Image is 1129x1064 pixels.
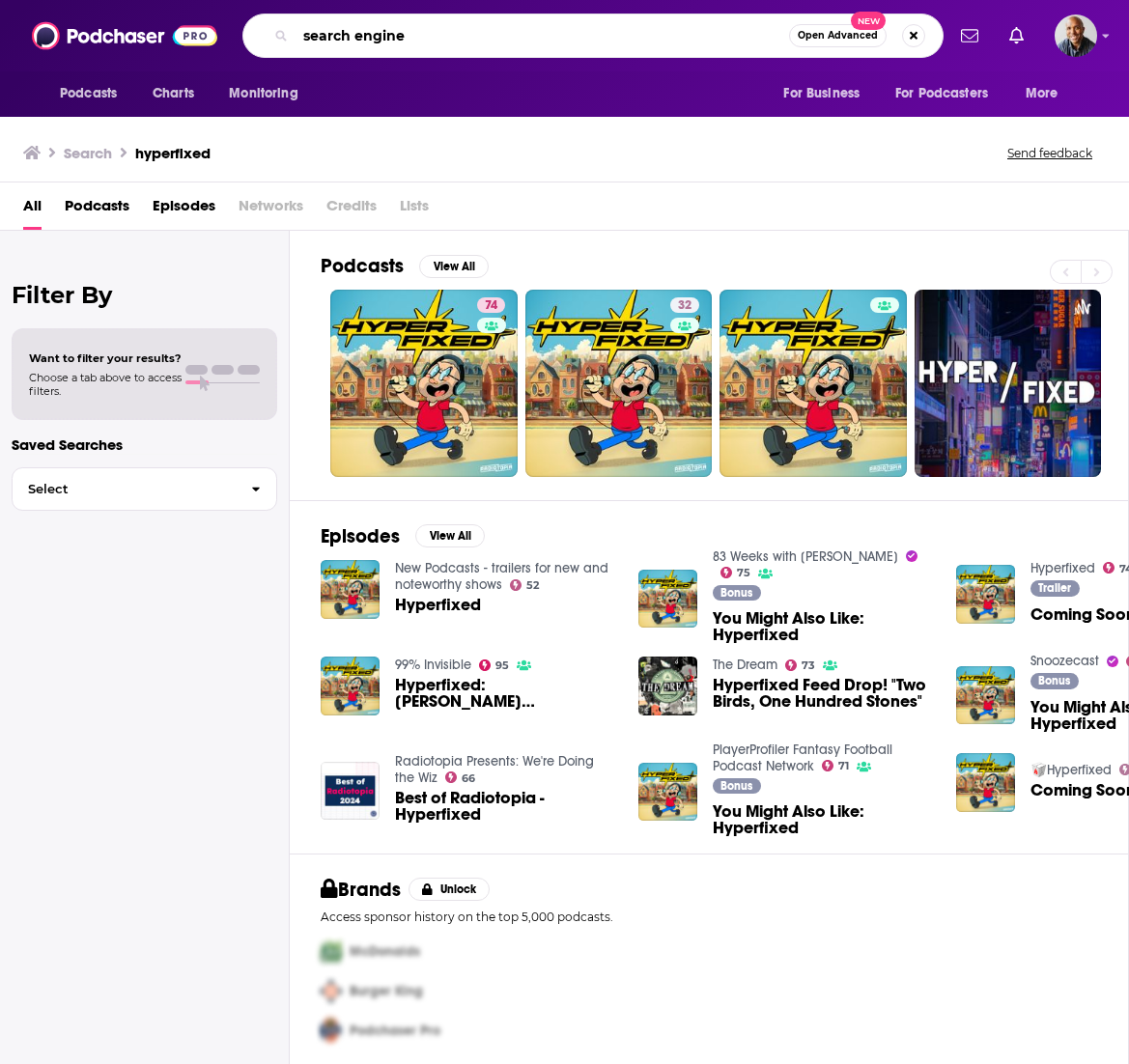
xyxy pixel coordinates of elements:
div: Search podcasts, credits, & more... [242,14,944,58]
a: Show notifications dropdown [953,19,986,52]
span: Monitoring [229,80,297,107]
img: You Might Also Like: Hyperfixed [638,570,697,629]
span: 71 [838,762,849,770]
a: Hyperfixed [395,597,481,613]
span: For Business [783,80,860,107]
a: 83 Weeks with Eric Bischoff [713,548,898,565]
a: 32 [670,297,699,313]
a: Radiotopia Presents: We're Doing the Wiz [395,753,594,786]
img: Coming Soon: Hyperfixed [956,565,1015,624]
span: 95 [495,661,509,670]
a: 99% Invisible [395,657,471,673]
span: Charts [153,80,194,107]
a: Hyperfixed Feed Drop! "Two Birds, One Hundred Stones" [713,677,933,710]
button: Show profile menu [1055,14,1097,57]
button: open menu [215,75,323,112]
span: More [1026,80,1058,107]
span: 32 [678,296,692,316]
p: Saved Searches [12,435,277,454]
h2: Brands [321,878,401,902]
a: Best of Radiotopia - Hyperfixed [395,790,615,823]
span: Podcasts [60,80,117,107]
img: Hyperfixed: Dylan's Supermarket Cold Case [321,657,380,715]
a: Hyperfixed: Dylan's Supermarket Cold Case [395,677,615,710]
span: 73 [802,661,815,670]
span: 75 [737,569,750,577]
span: Bonus [720,587,752,599]
span: Logged in as EricBarnett-SupportingCast [1055,14,1097,57]
h3: Search [64,144,112,162]
button: Select [12,467,277,511]
span: 52 [526,581,539,590]
span: Choose a tab above to access filters. [29,371,182,398]
a: 🥡Hyperfixed [1030,762,1112,778]
h2: Podcasts [321,254,404,278]
h2: Filter By [12,281,277,309]
img: User Profile [1055,14,1097,57]
a: All [23,190,42,230]
a: 95 [479,659,510,671]
a: Episodes [153,190,215,230]
button: View All [415,524,485,547]
span: McDonalds [350,943,420,960]
a: 73 [785,659,816,671]
a: 32 [525,290,713,477]
a: PlayerProfiler Fantasy Football Podcast Network [713,742,892,774]
button: open menu [770,75,884,112]
span: 74 [485,296,497,316]
a: 52 [510,579,540,591]
a: The Dream [713,657,777,673]
span: Bonus [1038,675,1070,686]
span: Podchaser Pro [350,1022,440,1039]
a: EpisodesView All [321,524,485,548]
a: Snoozecast [1030,653,1099,669]
a: You Might Also Like: Hyperfixed [713,803,933,836]
a: 74 [477,297,505,313]
a: 71 [822,760,850,771]
h3: hyperfixed [135,144,211,162]
img: Best of Radiotopia - Hyperfixed [321,762,380,821]
span: Open Advanced [798,31,878,41]
img: You Might Also Like: Hyperfixed [638,763,697,822]
a: New Podcasts - trailers for new and noteworthy shows [395,560,608,593]
span: Select [13,483,236,495]
a: Podcasts [65,190,129,230]
button: Unlock [409,878,491,901]
span: For Podcasters [895,80,988,107]
img: Podchaser - Follow, Share and Rate Podcasts [32,17,217,54]
span: 66 [462,774,475,783]
p: Access sponsor history on the top 5,000 podcasts. [321,910,1097,924]
span: New [851,12,886,30]
a: You Might Also Like: Hyperfixed [713,610,933,643]
span: Bonus [720,780,752,792]
a: Hyperfixed Feed Drop! "Two Birds, One Hundred Stones" [638,657,697,715]
input: Search podcasts, credits, & more... [296,20,789,51]
button: open menu [1012,75,1083,112]
img: Coming Soon: Hyperfixed [956,753,1015,812]
a: 75 [720,567,751,578]
img: You Might Also Like: Hyperfixed [956,666,1015,725]
a: PodcastsView All [321,254,489,278]
span: Trailer [1038,582,1071,594]
img: Third Pro Logo [313,1011,350,1050]
img: Second Pro Logo [313,971,350,1011]
a: 66 [445,771,476,783]
a: 74 [330,290,518,477]
button: Open AdvancedNew [789,24,887,47]
button: open menu [46,75,142,112]
img: Hyperfixed [321,560,380,619]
